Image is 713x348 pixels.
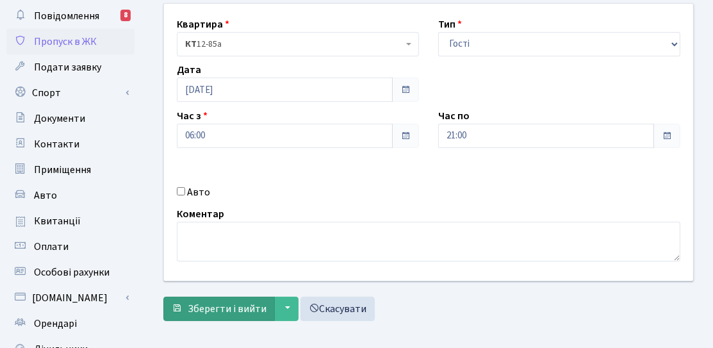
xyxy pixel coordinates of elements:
[188,302,266,316] span: Зберегти і вийти
[34,317,77,331] span: Орендарі
[6,54,135,80] a: Подати заявку
[177,108,208,124] label: Час з
[6,311,135,336] a: Орендарі
[34,137,79,151] span: Контакти
[6,80,135,106] a: Спорт
[34,265,110,279] span: Особові рахунки
[6,131,135,157] a: Контакти
[185,38,197,51] b: КТ
[163,297,275,321] button: Зберегти і вийти
[34,163,91,177] span: Приміщення
[34,60,101,74] span: Подати заявку
[6,260,135,285] a: Особові рахунки
[6,285,135,311] a: [DOMAIN_NAME]
[438,108,470,124] label: Час по
[6,234,135,260] a: Оплати
[187,185,210,200] label: Авто
[6,106,135,131] a: Документи
[185,38,403,51] span: <b>КТ</b>&nbsp;&nbsp;&nbsp;&nbsp;12-85а
[34,9,99,23] span: Повідомлення
[6,183,135,208] a: Авто
[120,10,131,21] div: 8
[34,240,69,254] span: Оплати
[34,112,85,126] span: Документи
[6,157,135,183] a: Приміщення
[300,297,375,321] a: Скасувати
[34,188,57,203] span: Авто
[34,214,81,228] span: Квитанції
[6,208,135,234] a: Квитанції
[34,35,97,49] span: Пропуск в ЖК
[6,3,135,29] a: Повідомлення8
[177,206,224,222] label: Коментар
[177,17,229,32] label: Квартира
[6,29,135,54] a: Пропуск в ЖК
[177,62,201,78] label: Дата
[177,32,419,56] span: <b>КТ</b>&nbsp;&nbsp;&nbsp;&nbsp;12-85а
[438,17,462,32] label: Тип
